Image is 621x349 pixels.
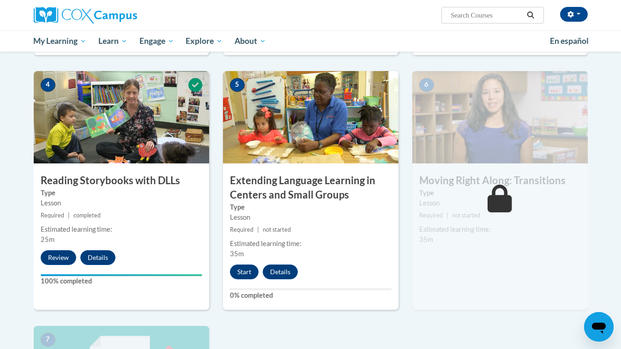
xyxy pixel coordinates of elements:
label: 0% completed [230,290,392,301]
div: Estimated learning time: [41,224,202,235]
span: 6 [419,78,434,92]
span: Learn [98,36,127,47]
button: Start [230,265,259,279]
div: Main menu [20,30,602,52]
a: Explore [180,30,229,52]
button: Details [80,250,115,265]
span: 35m [230,250,244,258]
img: Cox Campus [34,7,137,24]
span: not started [263,226,291,233]
img: Course Image [223,71,398,163]
div: Estimated learning time: [230,239,392,249]
span: Required [41,212,64,219]
iframe: Button to launch messaging window [584,312,614,342]
span: Required [419,212,443,219]
span: 4 [41,78,55,92]
div: Lesson [41,198,202,208]
a: About [229,30,272,52]
div: Lesson [230,212,392,223]
h3: Reading Storybooks with DLLs [34,174,209,188]
button: Search [524,10,537,21]
span: My Learning [33,36,86,47]
div: Lesson [419,198,581,208]
label: 100% completed [41,276,202,286]
span: | [68,212,70,219]
label: Type [419,188,581,198]
h3: Extending Language Learning in Centers and Small Groups [223,174,398,202]
a: Cox Campus [34,7,209,24]
span: 7 [41,333,55,347]
label: Type [230,202,392,212]
span: completed [73,212,101,219]
div: Estimated learning time: [419,224,581,235]
span: | [257,226,259,233]
h3: Moving Right Along: Transitions [412,174,588,188]
img: Course Image [34,71,209,163]
span: 25m [41,235,54,243]
a: En español [544,31,595,51]
img: Course Image [412,71,588,163]
label: Type [41,188,202,198]
span: Engage [139,36,174,47]
button: Review [41,250,76,265]
span: 5 [230,78,245,92]
input: Search Courses [450,10,524,21]
span: not started [452,212,480,219]
span: 35m [419,235,433,243]
a: Engage [133,30,180,52]
span: About [235,36,266,47]
span: Explore [186,36,223,47]
span: Required [230,226,253,233]
button: Details [263,265,298,279]
div: Your progress [41,274,202,276]
span: En español [550,36,589,46]
button: Account Settings [560,7,588,22]
span: | [446,212,448,219]
a: My Learning [28,30,93,52]
a: Learn [92,30,133,52]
